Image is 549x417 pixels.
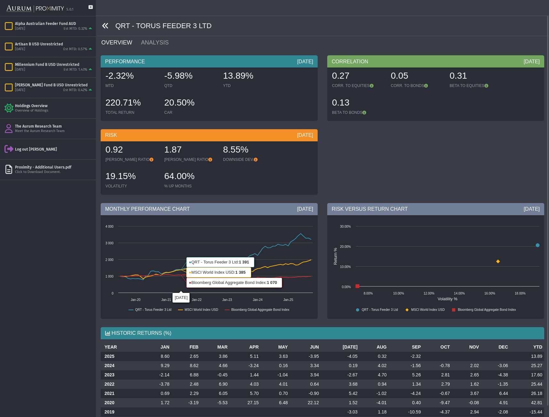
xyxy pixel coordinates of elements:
td: 0.69 [142,389,171,398]
td: 2.79 [423,380,452,389]
div: Est MTD: 0.32% [64,27,87,31]
th: 2023 [101,370,142,380]
span: -5.98% [164,71,193,81]
th: DEC [481,342,510,352]
text: Jan-24 [253,298,263,302]
td: 3.63 [261,352,290,361]
div: Click to Download Document. [15,170,93,175]
td: 0.16 [261,361,290,370]
td: 6.88 [171,370,200,380]
text: 12.00% [423,292,434,295]
th: APR [229,342,260,352]
td: 6.90 [200,380,229,389]
tspan: ● [189,260,191,264]
td: -0.45 [200,370,229,380]
td: -2.67 [321,370,360,380]
tspan: 1 385 [235,270,245,275]
text: Jan-23 [222,298,232,302]
td: 6.05 [200,389,229,398]
td: -2.08 [481,407,510,417]
div: BETA TO BONDS [332,110,384,115]
div: Proximity - Additional Users.pdf [15,165,93,170]
th: NOV [452,342,481,352]
th: AUG [360,342,389,352]
td: 2.94 [452,407,481,417]
td: 2.81 [423,370,452,380]
td: -1.35 [481,380,510,389]
div: Meet the Aurum Research Team [15,129,93,134]
td: 5.11 [229,352,260,361]
text: MSCI World Index USD [411,308,445,311]
td: -1.56 [389,361,423,370]
td: 1.34 [389,380,423,389]
td: 3.68 [321,380,360,389]
tspan: ● [189,270,191,275]
th: JUN [290,342,321,352]
div: DOWNSIDE DEV. [223,157,275,162]
div: 5.0.1 [66,7,73,12]
th: SEP [389,342,423,352]
div: RISK [101,129,318,141]
td: 5.26 [389,370,423,380]
div: [DATE] [15,27,25,31]
th: FEB [171,342,200,352]
div: CAR [164,110,217,115]
td: 0.64 [290,380,321,389]
text: QRT - Torus Feeder 3 Ltd [135,308,171,311]
text: 14.00% [454,292,465,295]
text: 20.00% [340,245,351,248]
div: [DATE] [15,67,25,72]
td: -4.38 [481,370,510,380]
text: 18.00% [515,292,526,295]
span: -2.32% [105,71,134,81]
div: MTD [105,83,158,88]
text: 0.00% [342,285,351,289]
td: 6.44 [481,389,510,398]
div: [DATE] [15,88,25,93]
td: 13.89 [510,352,544,361]
div: 13.89% [223,70,275,83]
div: MONTHLY PERFORMANCE CHART [101,203,318,215]
td: 6.48 [261,398,290,407]
td: 0.40 [389,398,423,407]
td: 1.72 [142,398,171,407]
div: CORR. TO BONDS [391,83,443,88]
td: 3.34 [290,361,321,370]
div: Alpha Australian Feeder Fund AUD [15,21,93,26]
text: 0 [112,292,113,295]
td: 1.52 [321,398,360,407]
text: Return % [333,248,338,264]
td: 2.48 [171,380,200,389]
td: -4.01 [360,398,389,407]
text: 2 000 [105,258,113,262]
td: 5.42 [321,389,360,398]
td: 3.67 [452,389,481,398]
td: 42.81 [510,398,544,407]
div: QTD [164,83,217,88]
span: 0.27 [332,71,350,81]
div: Overview of Holdings [15,108,93,113]
td: -3.95 [290,352,321,361]
td: 2.29 [171,389,200,398]
tspan: ● [189,280,191,285]
div: 220.71% [105,97,158,110]
td: -3.06 [481,361,510,370]
td: -10.59 [389,407,423,417]
th: JAN [142,342,171,352]
td: 4.03 [229,380,260,389]
div: VOLATILITY [105,184,158,189]
text: Bloomberg Global Aggregate Bond Index [231,308,290,311]
td: 2.65 [452,370,481,380]
text: Jan-20 [131,298,141,302]
text: 1 000 [105,275,113,278]
td: 4.01 [261,380,290,389]
div: CORRELATION [327,55,544,67]
div: YTD [223,83,275,88]
td: 1.44 [229,370,260,380]
td: 9.29 [142,361,171,370]
div: Artisan B USD Unrestricted [15,42,93,47]
td: -5.53 [200,398,229,407]
th: 2019 [101,407,142,417]
td: 0.32 [360,352,389,361]
td: 8.60 [142,352,171,361]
